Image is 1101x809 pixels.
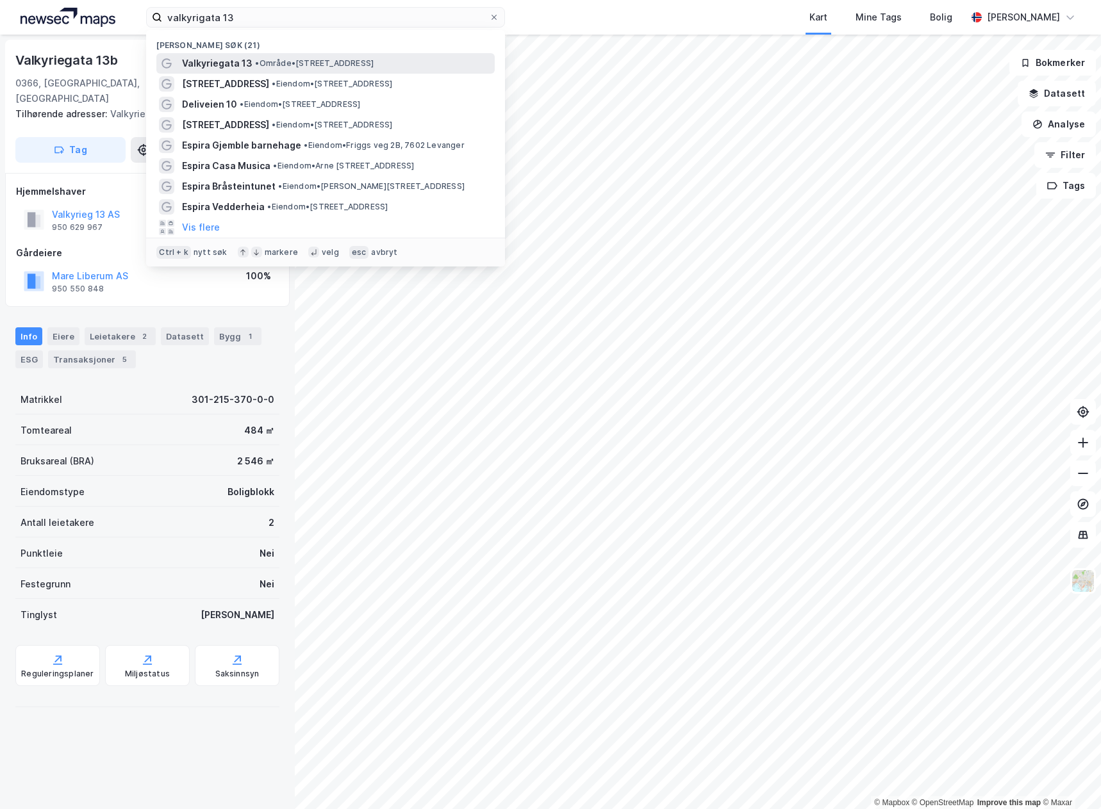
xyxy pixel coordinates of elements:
div: 484 ㎡ [244,423,274,438]
span: Eiendom • [PERSON_NAME][STREET_ADDRESS] [278,181,465,192]
div: Tomteareal [21,423,72,438]
iframe: Chat Widget [1037,748,1101,809]
div: Hjemmelshaver [16,184,279,199]
button: Analyse [1022,111,1096,137]
div: Gårdeiere [16,245,279,261]
div: Boligblokk [228,484,274,500]
div: Tinglyst [21,607,57,623]
span: • [255,58,259,68]
button: Datasett [1018,81,1096,106]
div: 2 546 ㎡ [237,454,274,469]
div: Kontrollprogram for chat [1037,748,1101,809]
div: Nei [260,546,274,561]
div: Eiere [47,327,79,345]
div: Transaksjoner [48,350,136,368]
span: • [267,202,271,211]
span: • [278,181,282,191]
div: Bygg [214,327,261,345]
div: Kart [809,10,827,25]
div: Festegrunn [21,576,70,592]
span: Område • [STREET_ADDRESS] [255,58,374,69]
div: 2 [138,330,151,343]
div: markere [265,247,298,257]
div: ESG [15,350,43,368]
button: Filter [1034,142,1096,168]
span: Deliveien 10 [182,97,237,112]
div: Nei [260,576,274,592]
div: velg [322,247,339,257]
div: Ctrl + k [156,246,191,259]
span: Espira Casa Musica [182,158,270,174]
div: nytt søk [194,247,228,257]
img: Z [1071,569,1095,593]
div: Eiendomstype [21,484,85,500]
div: Punktleie [21,546,63,561]
span: Espira Bråsteintunet [182,179,276,194]
div: 301-215-370-0-0 [192,392,274,407]
div: Miljøstatus [125,669,170,679]
span: Valkyriegata 13 [182,56,252,71]
span: • [304,140,308,150]
div: Saksinnsyn [215,669,260,679]
a: Mapbox [874,798,909,807]
div: 1 [244,330,256,343]
div: Info [15,327,42,345]
div: Matrikkel [21,392,62,407]
button: Tag [15,137,126,163]
div: Leietakere [85,327,156,345]
div: Bruksareal (BRA) [21,454,94,469]
div: avbryt [371,247,397,257]
span: Eiendom • [STREET_ADDRESS] [272,120,392,130]
button: Tags [1036,173,1096,199]
div: 100% [246,268,271,284]
a: Improve this map [977,798,1041,807]
div: Mine Tags [856,10,902,25]
span: • [273,161,277,170]
span: Eiendom • Arne [STREET_ADDRESS] [273,161,414,171]
div: Valkyriegata 13b [15,50,120,70]
div: esc [349,246,369,259]
a: OpenStreetMap [912,798,974,807]
span: Espira Vedderheia [182,199,265,215]
span: Eiendom • [STREET_ADDRESS] [240,99,360,110]
span: • [240,99,244,109]
div: 5 [118,353,131,366]
span: • [272,120,276,129]
div: Bolig [930,10,952,25]
input: Søk på adresse, matrikkel, gårdeiere, leietakere eller personer [162,8,489,27]
div: Reguleringsplaner [21,669,94,679]
span: Tilhørende adresser: [15,108,110,119]
div: 950 550 848 [52,284,104,294]
div: [PERSON_NAME] [201,607,274,623]
span: Espira Gjemble barnehage [182,138,301,153]
span: [STREET_ADDRESS] [182,76,269,92]
div: [PERSON_NAME] [987,10,1060,25]
div: 950 629 967 [52,222,103,233]
span: [STREET_ADDRESS] [182,117,269,133]
div: 0366, [GEOGRAPHIC_DATA], [GEOGRAPHIC_DATA] [15,76,178,106]
img: logo.a4113a55bc3d86da70a041830d287a7e.svg [21,8,115,27]
div: Antall leietakere [21,515,94,530]
span: Eiendom • Friggs veg 2B, 7602 Levanger [304,140,464,151]
div: Datasett [161,327,209,345]
span: Eiendom • [STREET_ADDRESS] [272,79,392,89]
span: Eiendom • [STREET_ADDRESS] [267,202,388,212]
div: [PERSON_NAME] søk (21) [146,30,505,53]
div: Valkyriegata 13a [15,106,269,122]
button: Bokmerker [1009,50,1096,76]
button: Vis flere [182,220,220,235]
span: • [272,79,276,88]
div: 2 [269,515,274,530]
